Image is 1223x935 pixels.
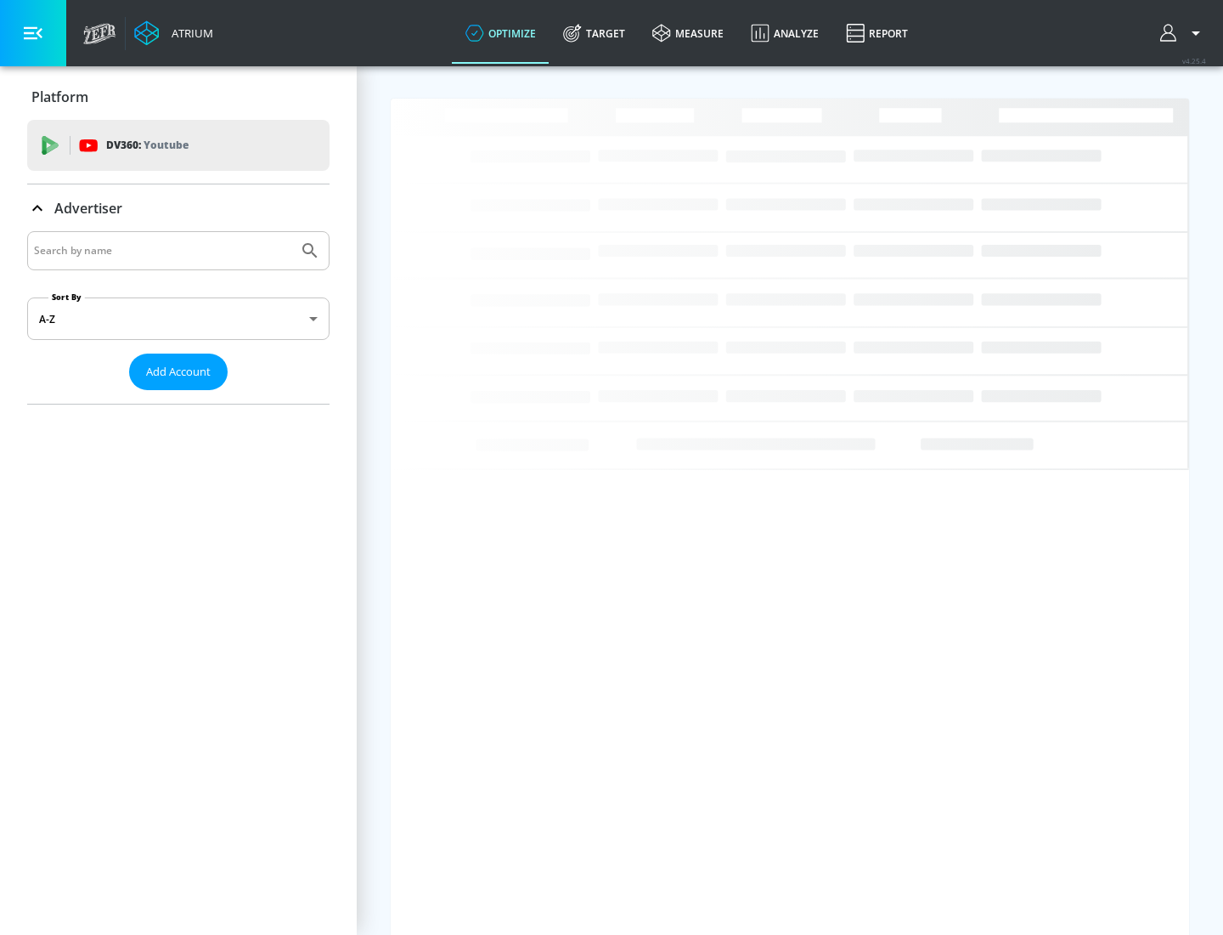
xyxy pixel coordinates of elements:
div: DV360: Youtube [27,120,330,171]
a: optimize [452,3,550,64]
div: Platform [27,73,330,121]
span: Add Account [146,362,211,382]
button: Add Account [129,354,228,390]
span: v 4.25.4 [1182,56,1206,65]
label: Sort By [48,292,85,303]
input: Search by name [34,240,291,262]
nav: list of Advertiser [27,390,330,404]
div: Advertiser [27,231,330,404]
p: Platform [31,88,88,106]
a: Report [832,3,921,64]
p: Advertiser [54,199,122,218]
a: Target [550,3,639,64]
div: A-Z [27,297,330,340]
a: measure [639,3,737,64]
div: Advertiser [27,184,330,232]
div: Atrium [165,25,213,41]
p: Youtube [144,136,189,154]
a: Atrium [134,20,213,46]
p: DV360: [106,136,189,155]
a: Analyze [737,3,832,64]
